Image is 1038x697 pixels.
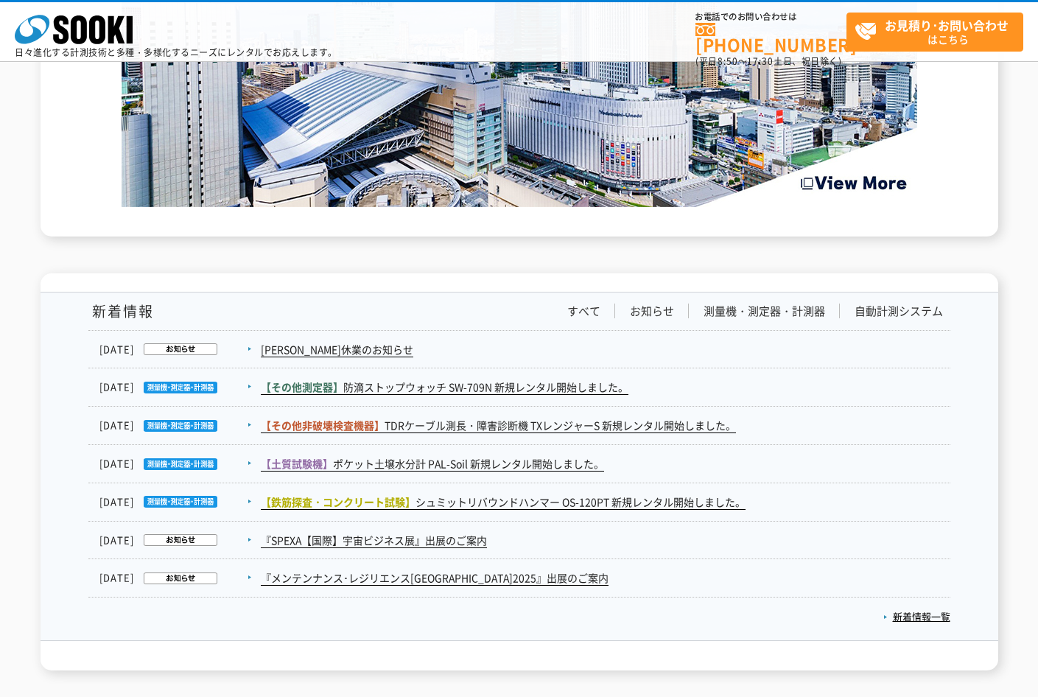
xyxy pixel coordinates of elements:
img: お知らせ [134,572,217,584]
p: 日々進化する計測技術と多種・多様化するニーズにレンタルでお応えします。 [15,48,337,57]
h1: 新着情報 [88,304,154,319]
span: (平日 ～ 土日、祝日除く) [695,55,841,68]
span: 【その他非破壊検査機器】 [261,418,385,432]
strong: お見積り･お問い合わせ [885,16,1009,34]
a: すべて [567,304,600,319]
img: 測量機・測定器・計測器 [134,420,217,432]
span: 【鉄筋探査・コンクリート試験】 [261,494,415,509]
a: 『SPEXA【国際】宇宙ビジネス展』出展のご案内 [261,533,487,548]
a: 【土質試験機】ポケット土壌水分計 PAL-Soil 新規レンタル開始しました。 [261,456,604,472]
a: 新着情報一覧 [883,609,950,623]
img: お知らせ [134,534,217,546]
img: 測量機・測定器・計測器 [134,382,217,393]
dt: [DATE] [99,418,259,433]
dt: [DATE] [99,379,259,395]
a: お知らせ [630,304,674,319]
a: 【その他測定器】防滴ストップウォッチ SW-709N 新規レンタル開始しました。 [261,379,628,395]
a: 『メンテンナンス･レジリエンス[GEOGRAPHIC_DATA]2025』出展のご案内 [261,570,609,586]
dt: [DATE] [99,456,259,472]
dt: [DATE] [99,342,259,357]
dt: [DATE] [99,570,259,586]
a: お見積り･お問い合わせはこちら [846,13,1023,52]
img: 測量機・測定器・計測器 [134,458,217,470]
a: 【その他非破壊検査機器】TDRケーブル測長・障害診断機 TXレンジャーS 新規レンタル開始しました。 [261,418,736,433]
span: お電話でのお問い合わせは [695,13,846,21]
a: [PHONE_NUMBER] [695,23,846,53]
img: 測量機・測定器・計測器 [134,496,217,508]
dt: [DATE] [99,494,259,510]
a: Create the Future [122,192,917,206]
span: 【その他測定器】 [261,379,343,394]
span: 【土質試験機】 [261,456,333,471]
img: お知らせ [134,343,217,355]
dt: [DATE] [99,533,259,548]
a: [PERSON_NAME]休業のお知らせ [261,342,413,357]
span: はこちら [855,13,1023,50]
span: 8:50 [718,55,738,68]
span: 17:30 [747,55,774,68]
a: 測量機・測定器・計測器 [704,304,825,319]
a: 自動計測システム [855,304,943,319]
a: 【鉄筋探査・コンクリート試験】シュミットリバウンドハンマー OS-120PT 新規レンタル開始しました。 [261,494,746,510]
